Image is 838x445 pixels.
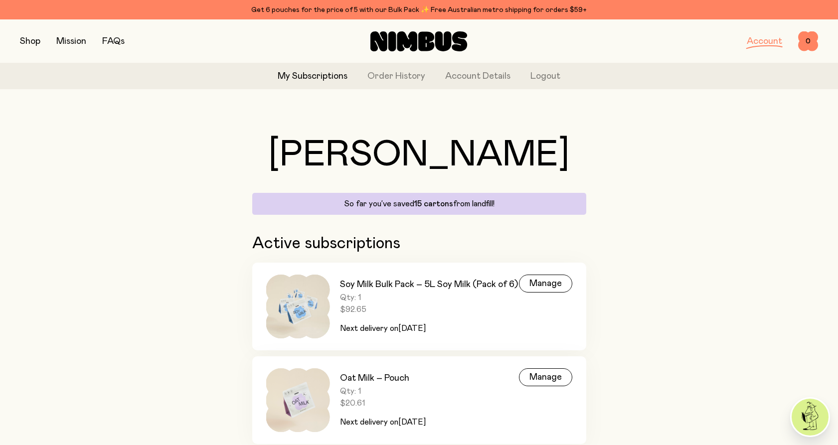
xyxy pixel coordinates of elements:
a: Account [747,37,782,46]
a: Account Details [445,70,510,83]
span: $92.65 [340,304,518,314]
div: Manage [519,275,572,293]
h1: [PERSON_NAME] [252,137,586,173]
p: So far you’ve saved from landfill! [258,199,580,209]
a: Mission [56,37,86,46]
p: Next delivery on [340,322,518,334]
a: Oat Milk – PouchQty: 1$20.61Next delivery on[DATE]Manage [252,356,586,444]
a: FAQs [102,37,125,46]
span: 15 cartons [414,200,453,208]
button: 0 [798,31,818,51]
span: [DATE] [398,324,426,332]
p: Next delivery on [340,416,426,428]
button: Logout [530,70,560,83]
h2: Active subscriptions [252,235,586,253]
h3: Soy Milk Bulk Pack – 5L Soy Milk (Pack of 6) [340,279,518,291]
span: [DATE] [398,418,426,426]
span: Qty: 1 [340,293,518,302]
div: Manage [519,368,572,386]
a: Order History [367,70,425,83]
a: My Subscriptions [278,70,347,83]
a: Soy Milk Bulk Pack – 5L Soy Milk (Pack of 6)Qty: 1$92.65Next delivery on[DATE]Manage [252,263,586,350]
h3: Oat Milk – Pouch [340,372,426,384]
img: agent [792,399,829,436]
span: Qty: 1 [340,386,426,396]
div: Get 6 pouches for the price of 5 with our Bulk Pack ✨ Free Australian metro shipping for orders $59+ [20,4,818,16]
span: $20.61 [340,398,426,408]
